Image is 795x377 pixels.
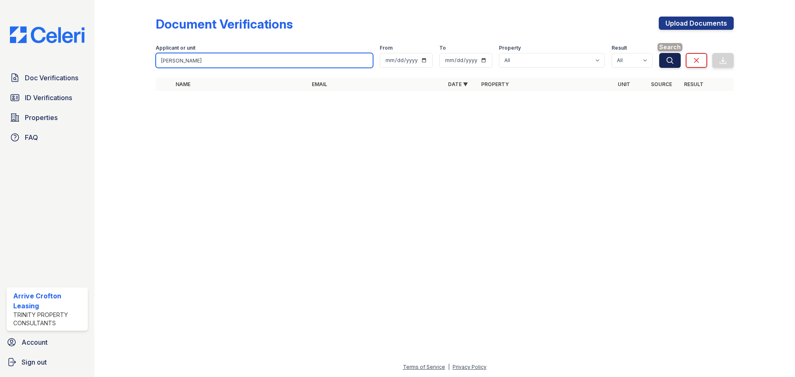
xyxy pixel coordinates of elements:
label: From [380,45,393,51]
button: Search [659,53,681,68]
a: Doc Verifications [7,70,88,86]
a: Properties [7,109,88,126]
div: Document Verifications [156,17,293,31]
span: Properties [25,113,58,122]
div: | [448,364,450,370]
input: Search by name, email, or unit number [156,53,373,68]
a: Source [651,81,672,87]
div: Arrive Crofton Leasing [13,291,84,311]
a: Upload Documents [659,17,734,30]
a: Name [176,81,190,87]
span: ID Verifications [25,93,72,103]
label: Applicant or unit [156,45,195,51]
span: Account [22,337,48,347]
span: Doc Verifications [25,73,78,83]
a: Result [684,81,703,87]
a: Terms of Service [403,364,445,370]
label: To [439,45,446,51]
span: Sign out [22,357,47,367]
div: Trinity Property Consultants [13,311,84,327]
a: Account [3,334,91,351]
span: FAQ [25,132,38,142]
label: Result [612,45,627,51]
a: Email [312,81,327,87]
a: Date ▼ [448,81,468,87]
a: FAQ [7,129,88,146]
a: Sign out [3,354,91,370]
a: Property [481,81,509,87]
a: ID Verifications [7,89,88,106]
a: Privacy Policy [453,364,487,370]
a: Unit [618,81,630,87]
img: CE_Logo_Blue-a8612792a0a2168367f1c8372b55b34899dd931a85d93a1a3d3e32e68fde9ad4.png [3,26,91,43]
span: Search [658,43,682,51]
label: Property [499,45,521,51]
